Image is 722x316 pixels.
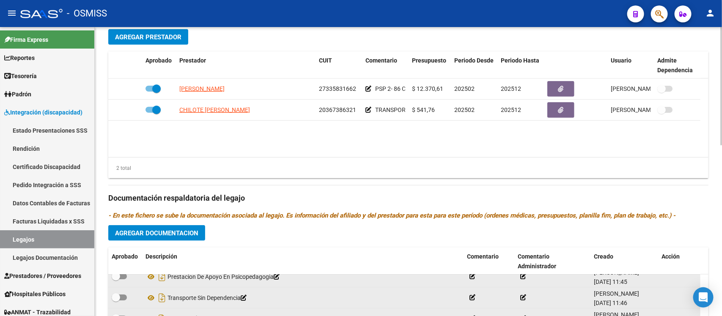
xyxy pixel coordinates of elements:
span: Comentario [467,253,499,260]
datatable-header-cell: Comentario [464,248,514,275]
div: Transporte Sin Dependencia [145,291,460,305]
span: Presupuesto [412,57,446,64]
mat-icon: menu [7,8,17,18]
span: Tesorería [4,71,37,81]
span: [PERSON_NAME] [594,269,639,276]
datatable-header-cell: Periodo Desde [451,52,497,79]
datatable-header-cell: Aprobado [108,248,142,275]
span: 27335831662 [319,85,356,92]
h3: Documentación respaldatoria del legajo [108,192,708,204]
span: Prestadores / Proveedores [4,271,81,281]
span: Descripción [145,253,177,260]
span: Prestador [179,57,206,64]
datatable-header-cell: Comentario [362,52,409,79]
div: Open Intercom Messenger [693,287,714,308]
span: Periodo Hasta [501,57,539,64]
span: Firma Express [4,35,48,44]
i: - En este fichero se sube la documentación asociada al legajo. Es información del afiliado y del ... [108,212,675,219]
span: Aprobado [112,253,138,260]
datatable-header-cell: Acción [658,248,700,275]
span: CUIT [319,57,332,64]
mat-icon: person [705,8,715,18]
span: Hospitales Públicos [4,289,66,299]
span: [PERSON_NAME] [DATE] [611,85,677,92]
span: TRANSPORTE A TERAPIA PSP 17,4 - 96 SIN DEP [375,106,501,113]
button: Agregar Prestador [108,29,188,45]
datatable-header-cell: Presupuesto [409,52,451,79]
span: 202512 [501,106,521,113]
span: CHILOTE [PERSON_NAME] [179,106,250,113]
span: 20367386321 [319,106,356,113]
span: 202512 [501,85,521,92]
datatable-header-cell: Usuario [607,52,654,79]
span: Comentario [365,57,397,64]
span: Padrón [4,90,31,99]
span: 202502 [454,106,475,113]
datatable-header-cell: Comentario Administrador [514,248,590,275]
span: Reportes [4,53,35,63]
span: Usuario [611,57,631,64]
datatable-header-cell: Admite Dependencia [654,52,700,79]
i: Descargar documento [156,291,167,305]
datatable-header-cell: Creado [590,248,658,275]
span: [DATE] 11:45 [594,278,627,285]
span: Comentario Administrador [518,253,556,270]
datatable-header-cell: Periodo Hasta [497,52,544,79]
datatable-header-cell: CUIT [316,52,362,79]
datatable-header-cell: Descripción [142,248,464,275]
span: $ 12.370,61 [412,85,443,92]
button: Agregar Documentacion [108,225,205,241]
span: [DATE] 11:46 [594,300,627,306]
span: PSP 2- 86 CUE 00500038400 ( OJO CAMBIO DE MODULO) [375,85,528,92]
div: Prestacion De Apoyo En Psicopedagogia [145,270,460,283]
span: Agregar Documentacion [115,229,198,237]
span: [PERSON_NAME] [594,290,639,297]
span: Admite Dependencia [657,57,693,74]
span: [PERSON_NAME] [179,85,225,92]
span: 202502 [454,85,475,92]
i: Descargar documento [156,270,167,283]
datatable-header-cell: Aprobado [142,52,176,79]
span: $ 541,76 [412,106,435,113]
span: Integración (discapacidad) [4,108,82,117]
span: - OSMISS [67,4,107,23]
span: Aprobado [145,57,172,64]
span: Creado [594,253,613,260]
span: Acción [662,253,680,260]
span: Periodo Desde [454,57,494,64]
span: Agregar Prestador [115,33,181,41]
span: [PERSON_NAME] [DATE] [611,106,677,113]
div: 2 total [108,163,131,173]
datatable-header-cell: Prestador [176,52,316,79]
